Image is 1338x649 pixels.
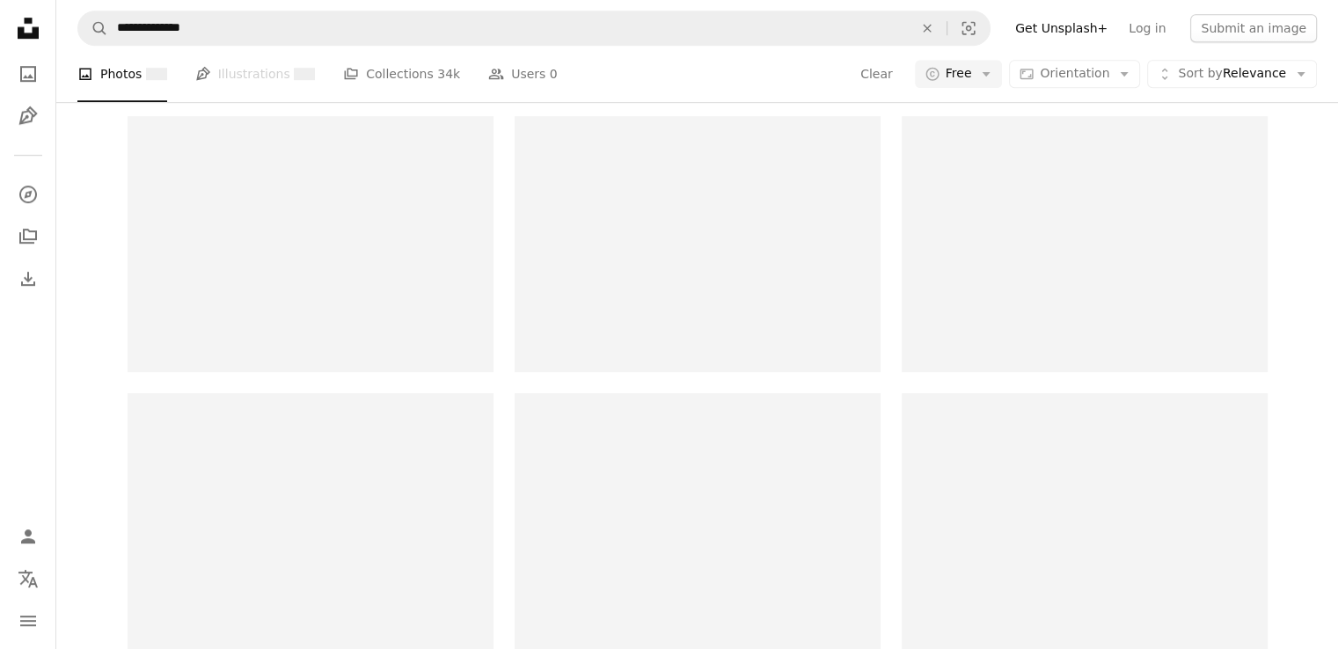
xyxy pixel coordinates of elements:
a: Illustrations [11,98,46,134]
span: Relevance [1178,65,1286,83]
a: Illustrations [195,46,315,102]
a: Home — Unsplash [11,11,46,49]
button: Sort byRelevance [1147,60,1317,88]
a: Collections [11,219,46,254]
a: Log in [1118,14,1176,42]
button: Menu [11,603,46,638]
span: Orientation [1040,66,1109,80]
button: Orientation [1009,60,1140,88]
button: Language [11,561,46,596]
button: Clear [908,11,947,45]
button: Submit an image [1190,14,1317,42]
a: Photos [11,56,46,91]
a: Explore [11,177,46,212]
form: Find visuals sitewide [77,11,991,46]
span: 0 [550,64,558,84]
a: Download History [11,261,46,296]
button: Free [915,60,1003,88]
a: Log in / Sign up [11,519,46,554]
a: Get Unsplash+ [1005,14,1118,42]
a: Users 0 [488,46,558,102]
button: Visual search [947,11,990,45]
span: 34k [437,64,460,84]
button: Search Unsplash [78,11,108,45]
button: Clear [859,60,894,88]
a: Collections 34k [343,46,460,102]
span: Sort by [1178,66,1222,80]
span: Free [946,65,972,83]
